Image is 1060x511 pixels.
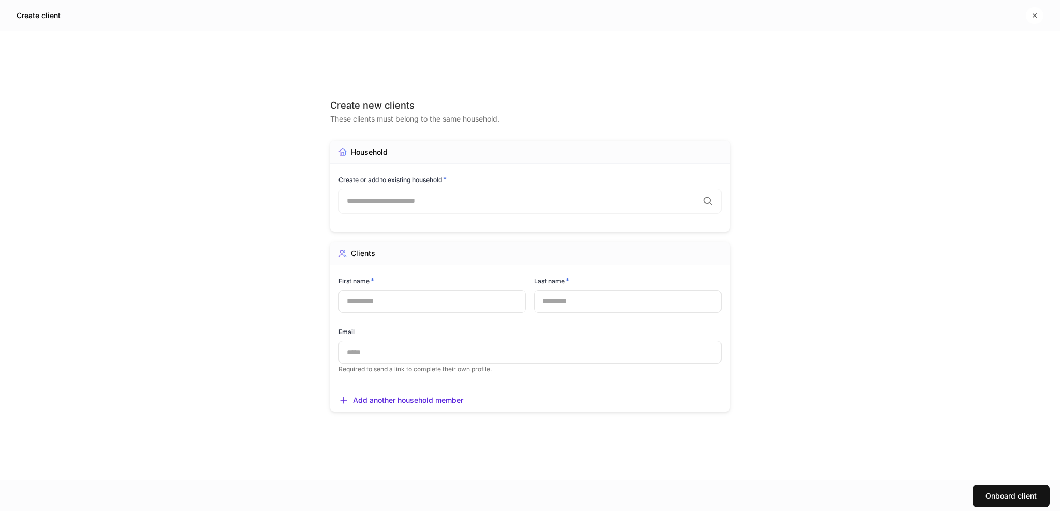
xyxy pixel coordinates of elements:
h6: Last name [534,276,569,286]
div: Create new clients [330,99,730,112]
div: Onboard client [985,492,1037,500]
h5: Create client [17,10,61,21]
h6: First name [338,276,374,286]
button: Onboard client [973,485,1050,507]
div: These clients must belong to the same household. [330,112,730,124]
h6: Create or add to existing household [338,174,447,185]
p: Required to send a link to complete their own profile. [338,365,722,373]
h6: Email [338,327,355,337]
div: Household [351,147,388,157]
button: Add another household member [338,395,463,405]
div: Clients [351,248,375,259]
